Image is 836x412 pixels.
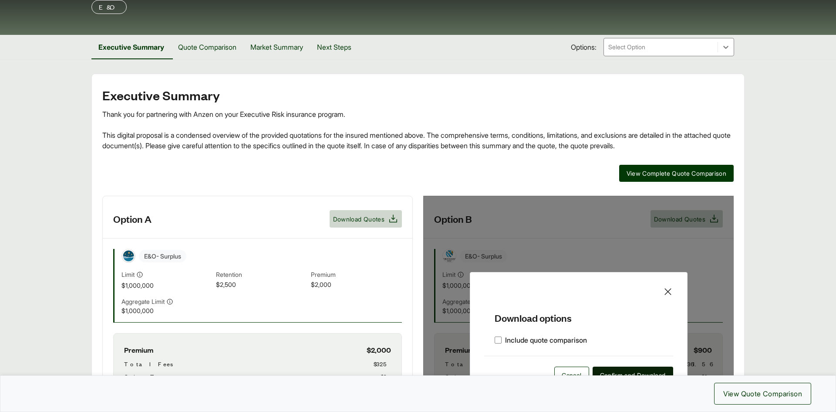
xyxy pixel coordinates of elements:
[124,359,173,368] span: Total Fees
[121,297,165,306] span: Aggregate Limit
[124,344,153,356] span: Premium
[562,371,581,380] span: Cancel
[121,306,212,315] span: $1,000,000
[102,88,734,102] h2: Executive Summary
[121,281,212,290] span: $1,000,000
[484,297,673,324] h5: Download options
[554,367,589,384] button: Cancel
[367,344,391,356] span: $2,000
[124,372,179,381] span: Other Taxes
[171,35,243,59] button: Quote Comparison
[374,359,391,368] span: $325
[216,280,307,290] span: $2,500
[311,280,402,290] span: $2,000
[99,2,119,12] p: E&O
[495,335,587,345] label: Include quote comparison
[571,42,597,52] span: Options:
[91,35,171,59] button: Executive Summary
[330,210,402,228] button: Download Quotes
[381,372,391,381] span: $0
[122,249,135,262] img: Vela Insurance
[216,270,307,280] span: Retention
[310,35,358,59] button: Next Steps
[139,250,186,262] span: E&O - Surplus
[627,169,727,178] span: View Complete Quote Comparison
[600,371,666,380] span: Confirm and Download
[714,383,811,405] button: View Quote Comparison
[113,212,152,225] h3: Option A
[593,367,673,384] button: Confirm and Download
[121,270,135,279] span: Limit
[102,109,734,151] div: Thank you for partnering with Anzen on your Executive Risk insurance program. This digital propos...
[619,165,734,182] button: View Complete Quote Comparison
[243,35,310,59] button: Market Summary
[333,215,384,224] span: Download Quotes
[723,388,802,399] span: View Quote Comparison
[311,270,402,280] span: Premium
